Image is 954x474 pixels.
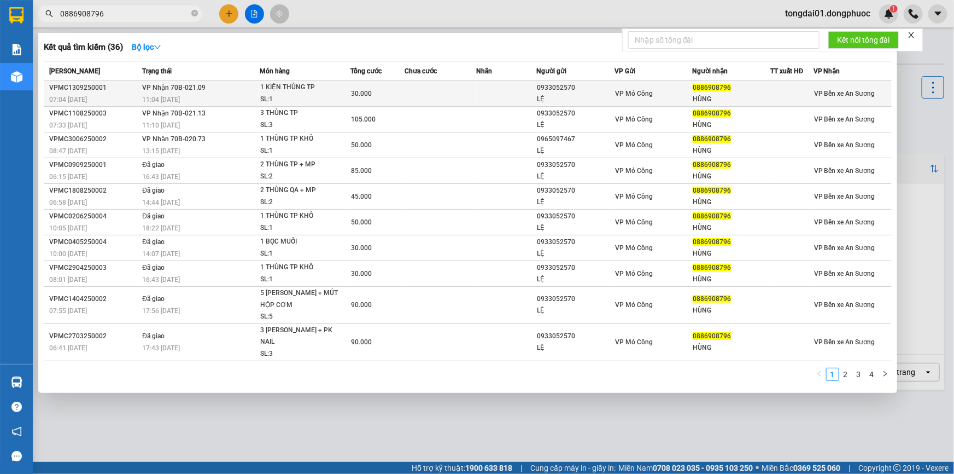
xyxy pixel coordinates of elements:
div: 0933052570 [537,331,614,342]
span: VP Mỏ Công [615,141,653,149]
span: VP Mỏ Công [615,301,653,309]
span: 06:41 [DATE] [49,344,87,352]
div: 1 BỌC MUỐI [260,236,342,248]
span: 07:04 [DATE] [49,96,87,103]
span: 10:00 [DATE] [49,250,87,258]
span: close-circle [191,9,198,19]
span: close [908,31,915,39]
div: 1 THÙNG TP KHÔ [260,262,342,274]
div: VPMC1404250002 [49,293,139,305]
span: Món hàng [260,67,290,75]
img: logo-vxr [9,7,24,24]
a: 3 [853,368,865,380]
span: 13:15 [DATE] [142,147,180,155]
span: 07:33 [DATE] [49,122,87,129]
div: VPMC2703250002 [49,331,139,342]
div: HÙNG [693,305,770,316]
div: SL: 2 [260,171,342,183]
span: VP Nhận [813,67,840,75]
span: 0886908796 [693,135,731,143]
li: Next Page [879,368,892,381]
div: LỆ [537,274,614,285]
div: HÙNG [693,171,770,182]
div: 0933052570 [537,185,614,196]
button: right [879,368,892,381]
div: VPMC0206250004 [49,211,139,222]
li: 2 [839,368,852,381]
span: 0886908796 [693,295,731,303]
span: 45.000 [351,193,372,200]
a: 4 [866,368,878,380]
span: 0886908796 [693,212,731,220]
span: 50.000 [351,218,372,226]
div: 1 THÙNG TP KHÔ [260,210,342,222]
span: Người gửi [536,67,566,75]
span: 06:58 [DATE] [49,199,87,206]
div: VPMC0405250004 [49,236,139,248]
span: 18:22 [DATE] [142,224,180,232]
div: SL: 3 [260,119,342,131]
div: LỆ [537,196,614,208]
div: LỆ [537,248,614,259]
span: [PERSON_NAME] [49,67,100,75]
div: LỆ [537,305,614,316]
div: 0933052570 [537,236,614,248]
li: 4 [865,368,879,381]
span: down [154,43,161,51]
span: 11:04 [DATE] [142,96,180,103]
li: 1 [826,368,839,381]
button: Bộ lọcdown [123,38,170,56]
div: SL: 5 [260,311,342,323]
div: LỆ [537,145,614,157]
span: Trạng thái [142,67,172,75]
span: VP Gửi [614,67,635,75]
span: Đã giao [142,187,165,194]
div: LỆ [537,171,614,182]
span: left [816,371,823,377]
h3: Kết quả tìm kiếm ( 36 ) [44,42,123,53]
span: 90.000 [351,338,372,346]
div: LỆ [537,94,614,105]
div: HÙNG [693,222,770,234]
span: VP Nhận 70B-020.73 [142,135,206,143]
div: VPMC1108250003 [49,108,139,119]
a: 1 [827,368,839,380]
li: Previous Page [813,368,826,381]
div: SL: 3 [260,348,342,360]
div: HÙNG [693,94,770,105]
span: Kết nối tổng đài [837,34,890,46]
span: 17:43 [DATE] [142,344,180,352]
span: 50.000 [351,141,372,149]
div: 3 THÙNG TP [260,107,342,119]
span: VP Mỏ Công [615,167,653,175]
span: 06:15 [DATE] [49,173,87,181]
input: Nhập số tổng đài [628,31,820,49]
span: 30.000 [351,270,372,278]
span: 90.000 [351,301,372,309]
input: Tìm tên, số ĐT hoặc mã đơn [60,8,189,20]
span: Tổng cước [350,67,382,75]
div: 0933052570 [537,108,614,119]
span: message [11,451,22,461]
span: VP Bến xe An Sương [814,167,875,175]
div: 1 KIỆN THÙNG TP [260,82,342,94]
span: right [882,371,888,377]
span: VP Bến xe An Sương [814,218,875,226]
div: VPMC3006250002 [49,134,139,145]
div: HÙNG [693,196,770,208]
div: 1 THÙNG TP KHÔ [260,133,342,145]
div: 0933052570 [537,211,614,222]
span: Nhãn [477,67,493,75]
span: 16:43 [DATE] [142,276,180,284]
span: VP Mỏ Công [615,193,653,200]
div: 0965097467 [537,134,614,145]
div: 2 THÙNG TP + MP [260,159,342,171]
span: 0886908796 [693,161,731,169]
div: 5 [PERSON_NAME] + MÚT HỘP CƠM [260,287,342,311]
span: 14:07 [DATE] [142,250,180,258]
span: 14:44 [DATE] [142,199,180,206]
div: VPMC1808250002 [49,185,139,196]
span: 0886908796 [693,238,731,246]
span: 08:01 [DATE] [49,276,87,284]
span: 07:55 [DATE] [49,307,87,315]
